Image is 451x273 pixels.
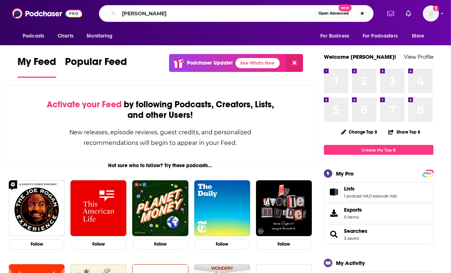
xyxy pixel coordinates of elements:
a: Charts [53,29,78,43]
span: Popular Feed [65,55,127,72]
a: Searches [326,229,341,239]
button: open menu [81,29,122,43]
a: My Feed [18,55,56,78]
span: Charts [58,31,73,41]
button: Share Top 8 [388,125,421,139]
div: My Activity [336,259,365,266]
a: Show notifications dropdown [385,7,397,20]
span: Exports [344,207,362,213]
span: New [339,4,352,11]
button: Follow [132,239,188,250]
a: Popular Feed [65,55,127,78]
span: Monitoring [87,31,112,41]
img: The Joe Rogan Experience [9,180,65,236]
button: Open AdvancedNew [315,9,352,18]
button: Follow [9,239,65,250]
div: My Pro [336,170,354,177]
img: This American Life [70,180,126,236]
span: Exports [326,208,341,218]
button: Follow [194,239,250,250]
span: More [412,31,424,41]
span: Lists [344,185,355,192]
span: Open Advanced [318,12,349,15]
span: Logged in as JohnJMudgett [423,5,439,22]
button: open menu [358,29,408,43]
span: Podcasts [23,31,44,41]
button: Follow [70,239,126,250]
a: 3 saved [344,236,359,241]
a: View Profile [404,53,433,60]
a: See What's New [236,58,280,68]
img: Planet Money [132,180,188,236]
a: Lists [326,187,341,197]
button: Change Top 8 [337,127,382,136]
button: Show profile menu [423,5,439,22]
span: , [368,193,369,199]
span: For Podcasters [363,31,398,41]
button: open menu [315,29,358,43]
input: Search podcasts, credits, & more... [119,8,315,19]
a: Welcome [PERSON_NAME]! [324,53,396,60]
span: For Business [320,31,349,41]
span: My Feed [18,55,56,72]
a: PRO [424,170,432,176]
div: Search podcasts, credits, & more... [99,5,374,22]
a: Searches [344,228,367,234]
span: Lists [324,182,433,202]
img: User Profile [423,5,439,22]
a: 0 episode lists [369,193,397,199]
a: Show notifications dropdown [403,7,414,20]
button: open menu [18,29,54,43]
button: Follow [256,239,312,250]
div: New releases, episode reviews, guest credits, and personalized recommendations will begin to appe... [43,127,278,148]
button: open menu [407,29,433,43]
span: 0 items [344,215,362,220]
svg: Add a profile image [433,5,439,11]
p: Podchaser Update! [187,60,233,66]
div: Not sure who to follow? Try these podcasts... [6,162,315,169]
a: Create My Top 8 [324,145,433,155]
div: by following Podcasts, Creators, Lists, and other Users! [43,99,278,120]
span: Searches [324,224,433,244]
img: Podchaser - Follow, Share and Rate Podcasts [12,7,82,20]
a: Lists [344,185,397,192]
a: Exports [324,203,433,223]
img: The Daily [194,180,250,236]
span: Activate your Feed [47,99,122,110]
a: 1 podcast list [344,193,368,199]
img: My Favorite Murder with Karen Kilgariff and Georgia Hardstark [256,180,312,236]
